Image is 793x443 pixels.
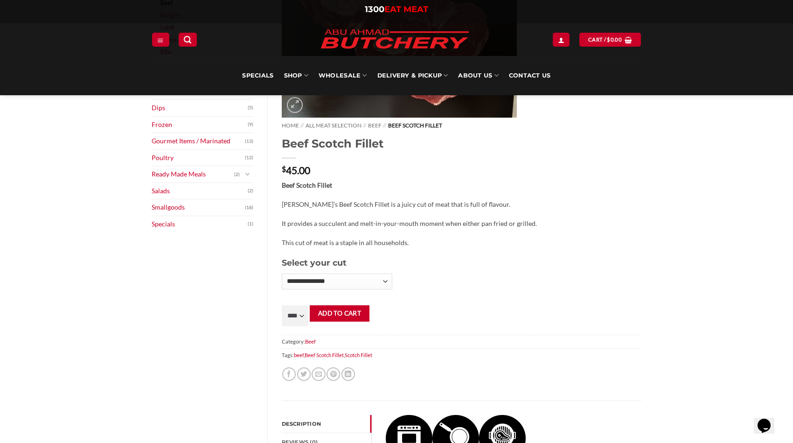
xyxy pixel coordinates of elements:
iframe: chat widget [754,406,784,434]
span: (2) [234,168,240,182]
a: All Meat Selection [306,122,362,129]
a: Poultry [152,150,245,166]
span: (18) [245,201,253,215]
a: Salads [152,183,248,199]
strong: Beef Scotch Fillet [282,181,332,189]
span: (2) [248,184,253,198]
h3: Select your cut [282,256,642,269]
a: Ready Made Meals [152,166,234,183]
bdi: 45.00 [282,164,310,176]
span: (9) [248,118,253,132]
a: Gourmet Items / Marinated [152,133,245,149]
a: Email to a Friend [312,367,325,381]
span: // [300,122,304,129]
a: Beef Scotch Fillet [305,352,344,358]
a: View cart [579,33,641,46]
a: Pin on Pinterest [327,367,340,381]
span: (5) [248,101,253,115]
a: Share on Twitter [297,367,311,381]
p: It provides a succulent and melt-in-your-mouth moment when either pan fried or grilled. [282,218,642,229]
a: Specials [152,216,248,232]
span: // [383,122,386,129]
a: Beef [305,338,316,345]
span: (1) [248,217,253,231]
span: Beef Scotch Fillet [388,122,442,129]
a: Login [553,33,570,46]
a: Share on LinkedIn [341,367,355,381]
a: Wholesale [319,56,367,95]
a: Search [179,33,196,46]
a: SHOP [284,56,308,95]
span: $ [282,165,286,173]
bdi: 0.00 [607,36,622,42]
a: Scotch Fillet [345,352,372,358]
p: [PERSON_NAME]’s Beef Scotch Fillet is a juicy cut of meat that is full of flavour. [282,199,642,210]
a: Dips [152,100,248,116]
img: Abu Ahmad Butchery [313,23,476,56]
span: $ [607,35,610,44]
a: Beef [368,122,382,129]
button: Toggle [242,169,253,179]
a: Zoom [287,97,303,113]
span: Tags: , , [282,348,642,362]
span: (12) [245,151,253,165]
span: Category: [282,335,642,348]
a: Smallgoods [152,199,245,216]
button: Add to cart [310,305,369,322]
a: Description [282,415,372,433]
a: Share on Facebook [282,367,296,381]
span: (13) [245,134,253,148]
p: This cut of meat is a staple in all households. [282,238,642,248]
span: Cart / [588,35,622,44]
a: 1300EAT MEAT [365,4,428,14]
a: Delivery & Pickup [377,56,448,95]
a: Frozen [152,117,248,133]
a: Contact Us [509,56,551,95]
a: Menu [152,33,169,46]
span: // [363,122,366,129]
a: About Us [458,56,498,95]
h1: Beef Scotch Fillet [282,136,642,151]
a: Home [282,122,299,129]
a: Specials [242,56,273,95]
span: EAT MEAT [384,4,428,14]
span: 1300 [365,4,384,14]
a: beef [294,352,304,358]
